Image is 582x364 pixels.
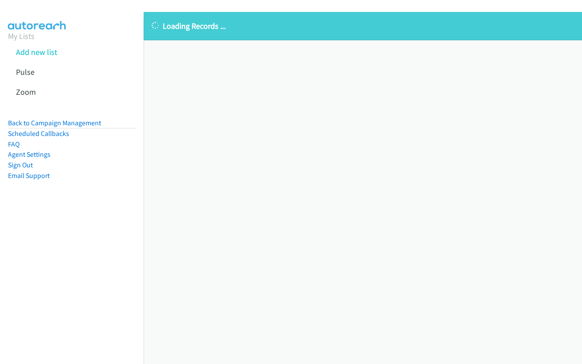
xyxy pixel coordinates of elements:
[8,129,69,138] a: Scheduled Callbacks
[8,161,33,169] a: Sign Out
[8,140,20,148] a: FAQ
[16,47,57,57] a: Add new list
[152,20,574,32] p: Loading Records ...
[8,171,50,180] a: Email Support
[16,87,36,97] a: Zoom
[8,150,51,159] a: Agent Settings
[8,119,101,127] a: Back to Campaign Management
[8,31,35,41] a: My Lists
[16,67,35,77] a: Pulse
